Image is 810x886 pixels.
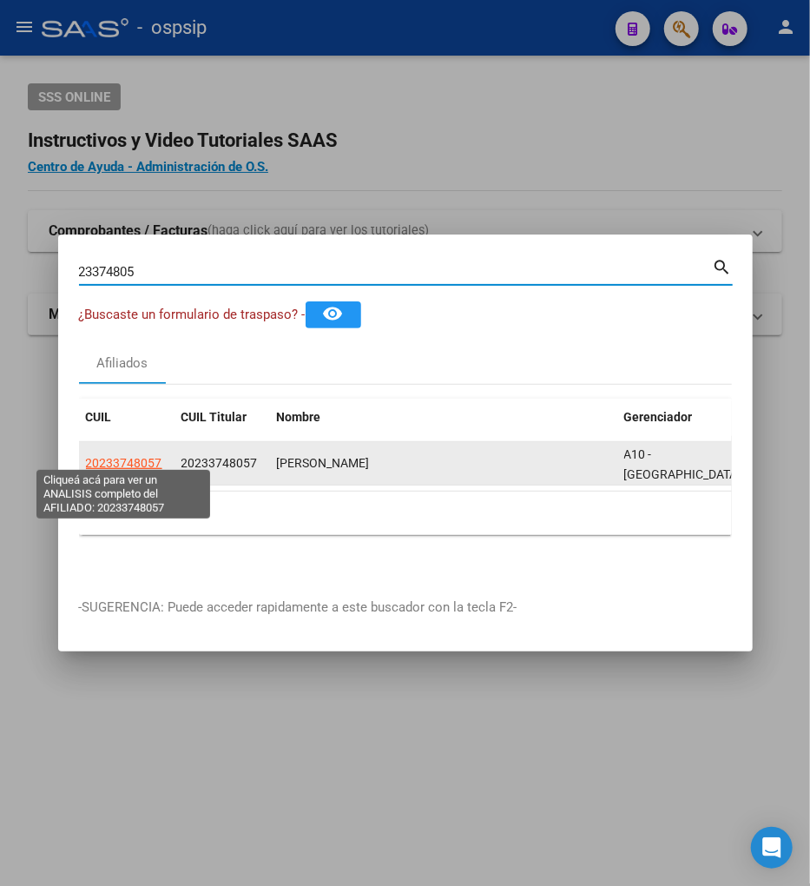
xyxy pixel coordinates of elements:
span: CUIL [86,410,112,424]
div: Open Intercom Messenger [751,827,793,869]
span: ¿Buscaste un formulario de traspaso? - [79,307,306,322]
mat-icon: remove_red_eye [323,303,344,324]
span: CUIL Titular [181,410,247,424]
span: 20233748057 [181,456,258,470]
datatable-header-cell: Gerenciador [617,399,739,436]
datatable-header-cell: CUIL [79,399,175,436]
datatable-header-cell: CUIL Titular [175,399,270,436]
span: A10 - [GEOGRAPHIC_DATA] SA [624,447,741,501]
span: 20233748057 [86,456,162,470]
p: -SUGERENCIA: Puede acceder rapidamente a este buscador con la tecla F2- [79,598,732,618]
div: [PERSON_NAME] [277,453,610,473]
mat-icon: search [713,255,733,276]
datatable-header-cell: Nombre [270,399,617,436]
div: 1 total [79,492,732,535]
div: Afiliados [96,354,148,374]
span: Nombre [277,410,321,424]
span: Gerenciador [624,410,693,424]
